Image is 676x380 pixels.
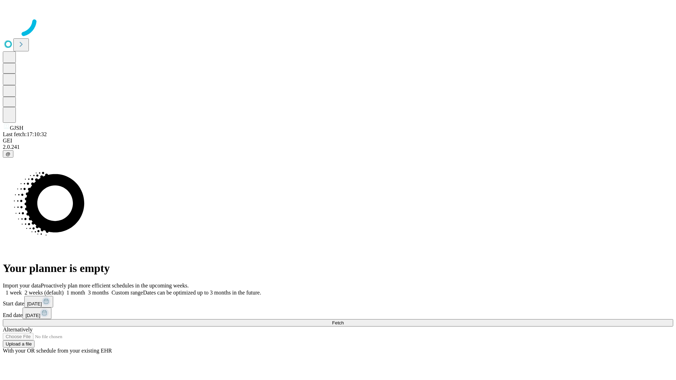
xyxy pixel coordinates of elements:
[3,340,35,348] button: Upload a file
[25,290,64,296] span: 2 weeks (default)
[24,296,53,308] button: [DATE]
[3,308,673,319] div: End date
[3,138,673,144] div: GEI
[112,290,143,296] span: Custom range
[27,301,42,306] span: [DATE]
[3,327,32,332] span: Alternatively
[3,144,673,150] div: 2.0.241
[6,290,22,296] span: 1 week
[332,320,344,325] span: Fetch
[3,319,673,327] button: Fetch
[6,151,11,157] span: @
[3,150,13,158] button: @
[3,296,673,308] div: Start date
[23,308,51,319] button: [DATE]
[25,313,40,318] span: [DATE]
[67,290,85,296] span: 1 month
[10,125,23,131] span: GJSH
[3,262,673,275] h1: Your planner is empty
[143,290,261,296] span: Dates can be optimized up to 3 months in the future.
[3,131,47,137] span: Last fetch: 17:10:32
[88,290,109,296] span: 3 months
[41,283,189,289] span: Proactively plan more efficient schedules in the upcoming weeks.
[3,283,41,289] span: Import your data
[3,348,112,354] span: With your OR schedule from your existing EHR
